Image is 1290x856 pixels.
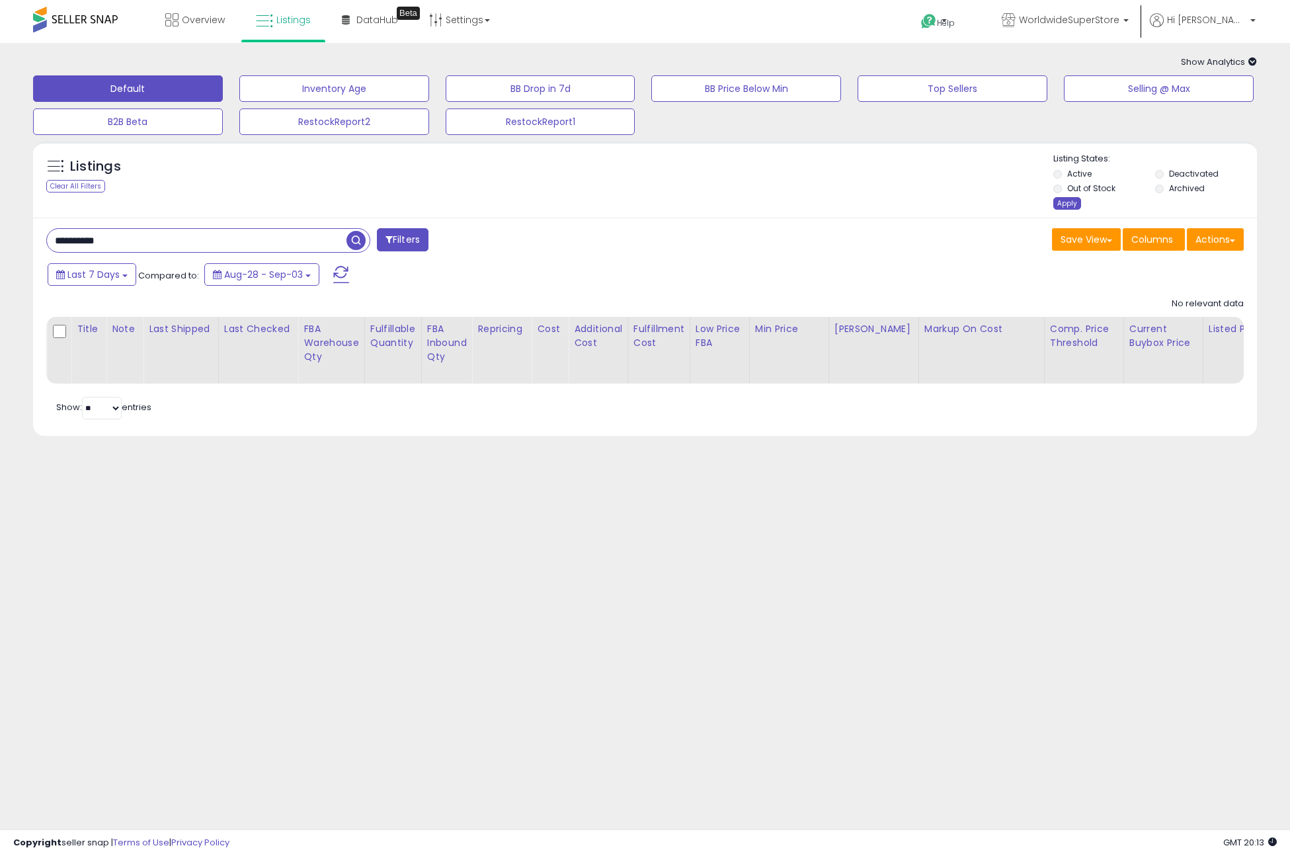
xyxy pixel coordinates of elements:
h5: Listings [70,157,121,176]
button: Aug-28 - Sep-03 [204,263,319,286]
button: RestockReport2 [239,108,429,135]
button: Columns [1123,228,1185,251]
div: Clear All Filters [46,180,105,193]
span: Show: entries [56,401,151,413]
span: Listings [276,13,311,26]
div: Additional Cost [574,322,622,350]
a: Help [910,3,981,43]
span: Overview [182,13,225,26]
button: Save View [1052,228,1121,251]
span: WorldwideSuperStore [1019,13,1119,26]
div: Apply [1053,197,1081,210]
div: Comp. Price Threshold [1050,322,1118,350]
button: BB Price Below Min [651,75,841,102]
div: Low Price FBA [696,322,744,350]
span: Compared to: [138,269,199,282]
div: FBA inbound Qty [427,322,467,364]
div: Fulfillment Cost [633,322,684,350]
span: Show Analytics [1181,56,1257,68]
div: Min Price [755,322,823,336]
div: Note [112,322,138,336]
span: DataHub [356,13,398,26]
span: Help [937,17,955,28]
div: Fulfillable Quantity [370,322,416,350]
div: Title [77,322,101,336]
button: RestockReport1 [446,108,635,135]
div: No relevant data [1172,298,1244,310]
div: Tooltip anchor [397,7,420,20]
button: Default [33,75,223,102]
button: BB Drop in 7d [446,75,635,102]
th: CSV column name: cust_attr_2_Last Checked [218,317,298,384]
span: Last 7 Days [67,268,120,281]
div: Last Shipped [149,322,213,336]
div: Repricing [477,322,526,336]
p: Listing States: [1053,153,1257,165]
div: Cost [537,322,563,336]
button: Actions [1187,228,1244,251]
label: Out of Stock [1067,183,1115,194]
i: Get Help [920,13,937,30]
button: Top Sellers [858,75,1047,102]
div: FBA Warehouse Qty [303,322,358,364]
th: The percentage added to the cost of goods (COGS) that forms the calculator for Min & Max prices. [918,317,1044,384]
span: Aug-28 - Sep-03 [224,268,303,281]
div: Current Buybox Price [1129,322,1197,350]
div: [PERSON_NAME] [834,322,913,336]
label: Active [1067,168,1092,179]
button: Selling @ Max [1064,75,1254,102]
label: Archived [1169,183,1205,194]
button: Inventory Age [239,75,429,102]
div: Last Checked [224,322,293,336]
label: Deactivated [1169,168,1219,179]
span: Columns [1131,233,1173,246]
button: B2B Beta [33,108,223,135]
button: Last 7 Days [48,263,136,286]
button: Filters [377,228,428,251]
th: CSV column name: cust_attr_1_Last Shipped [143,317,219,384]
div: Markup on Cost [924,322,1039,336]
a: Hi [PERSON_NAME] [1150,13,1256,43]
span: Hi [PERSON_NAME] [1167,13,1246,26]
